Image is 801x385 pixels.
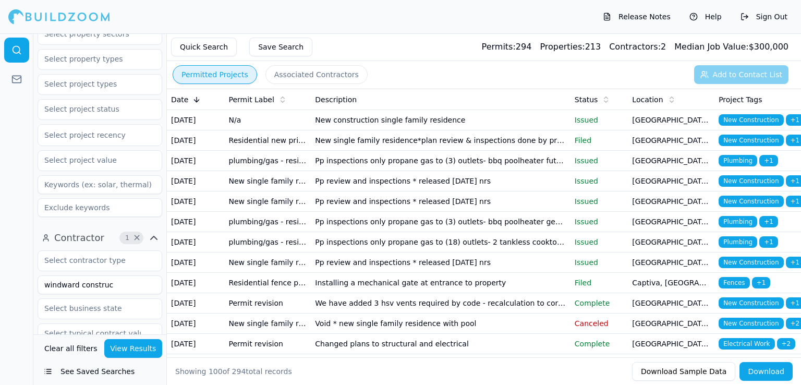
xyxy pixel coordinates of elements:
div: Showing of total records [175,366,292,377]
td: Permit revision [225,354,311,375]
td: plumbing/gas - residential (1 and 2 family residences) [225,151,311,171]
span: 294 [232,367,246,376]
td: [DATE] [167,293,225,314]
input: Select business state [38,299,149,318]
td: Permit revision [225,334,311,354]
td: [GEOGRAPHIC_DATA], [GEOGRAPHIC_DATA] [628,293,714,314]
td: [DATE] [167,252,225,273]
button: Download [739,362,793,381]
td: Captiva, [GEOGRAPHIC_DATA] [628,273,714,293]
td: [GEOGRAPHIC_DATA], [GEOGRAPHIC_DATA] [628,252,714,273]
td: New single family residence [225,191,311,212]
span: 100 [209,367,223,376]
p: Issued [575,115,624,125]
button: Save Search [249,38,312,56]
td: New construction single family residence [311,110,570,130]
td: New single family residence [225,171,311,191]
input: Select project types [38,75,149,93]
button: Download Sample Data [632,362,735,381]
p: Issued [575,257,624,268]
span: + 2 [777,338,796,350]
td: Installing a mechanical gate at entrance to property [311,273,570,293]
p: Issued [575,237,624,247]
input: Select property types [38,50,149,68]
span: New Construction [719,257,783,268]
td: [DATE] [167,273,225,293]
p: Issued [575,176,624,186]
button: Quick Search [171,38,237,56]
td: *r02 - added the required hsv vents - please note 2 are stacked - noted on revised structural. Al... [311,354,570,375]
td: [DATE] [167,171,225,191]
span: Median Job Value: [674,42,748,52]
span: Plumbing [719,155,757,166]
input: Select property sectors [38,25,149,43]
td: We have added 3 hsv vents required by code - recalculation to correct garage square footage [311,293,570,314]
button: Permitted Projects [173,65,257,84]
input: Business name [38,275,162,294]
td: [DATE] [167,314,225,334]
button: Associated Contractors [265,65,368,84]
span: Status [575,94,598,105]
td: [DATE] [167,130,225,151]
button: Contractor1Clear Contractor filters [38,230,162,246]
span: + 1 [759,216,778,227]
button: Sign Out [735,8,793,25]
span: Date [171,94,188,105]
input: Select project status [38,100,149,118]
p: Issued [575,155,624,166]
td: [DATE] [167,110,225,130]
input: Keywords (ex: solar, thermal) [38,175,162,194]
td: [GEOGRAPHIC_DATA], [GEOGRAPHIC_DATA] [628,151,714,171]
span: + 1 [759,155,778,166]
td: [DATE] [167,232,225,252]
span: Clear Contractor filters [133,235,141,240]
input: Exclude keywords [38,198,162,217]
td: New single family residence [225,314,311,334]
td: [GEOGRAPHIC_DATA][PERSON_NAME], [GEOGRAPHIC_DATA] [628,334,714,354]
span: + 1 [759,236,778,248]
input: Select project value [38,151,149,170]
span: Plumbing [719,236,757,248]
span: Permit Label [229,94,274,105]
button: Clear all filters [42,339,100,358]
td: [GEOGRAPHIC_DATA], [GEOGRAPHIC_DATA] [628,171,714,191]
td: [GEOGRAPHIC_DATA][PERSON_NAME], [GEOGRAPHIC_DATA] [628,130,714,151]
div: 2 [609,41,666,53]
p: Issued [575,216,624,227]
td: [DATE] [167,334,225,354]
td: Changed plans to structural and electrical [311,334,570,354]
td: N/a [225,110,311,130]
span: Project Tags [719,94,762,105]
span: 1 [122,233,132,243]
span: New Construction [719,135,783,146]
span: New Construction [719,114,783,126]
span: Properties: [540,42,585,52]
span: New Construction [719,175,783,187]
td: plumbing/gas - residential (1 and 2 family residences) [225,212,311,232]
td: plumbing/gas - residential (1 and 2 family residences) [225,232,311,252]
td: [DATE] [167,151,225,171]
span: Fences [719,277,749,288]
span: Contractors: [609,42,661,52]
td: [GEOGRAPHIC_DATA], [GEOGRAPHIC_DATA] [628,354,714,375]
td: [GEOGRAPHIC_DATA], [GEOGRAPHIC_DATA] [628,191,714,212]
span: Electrical Work [719,338,774,350]
div: $ 300,000 [674,41,788,53]
button: See Saved Searches [38,362,162,381]
button: View Results [104,339,163,358]
td: Pp inspections only propane gas to (18) outlets- 2 tankless cooktop bbq fireplace 10 gas lights p... [311,232,570,252]
p: Canceled [575,318,624,329]
span: New Construction [719,297,783,309]
span: Contractor [54,231,104,245]
td: New single family residence*plan review & inspections done by private provider – capeside consult... [311,130,570,151]
button: Help [684,8,727,25]
span: Location [632,94,663,105]
td: Pp review and inspections * released [DATE] nrs [311,191,570,212]
p: Filed [575,135,624,146]
td: [DATE] [167,191,225,212]
input: Select contractor type [38,251,149,270]
div: 294 [482,41,532,53]
td: Residential new primary structure [225,130,311,151]
p: Issued [575,196,624,207]
span: Permits: [482,42,516,52]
